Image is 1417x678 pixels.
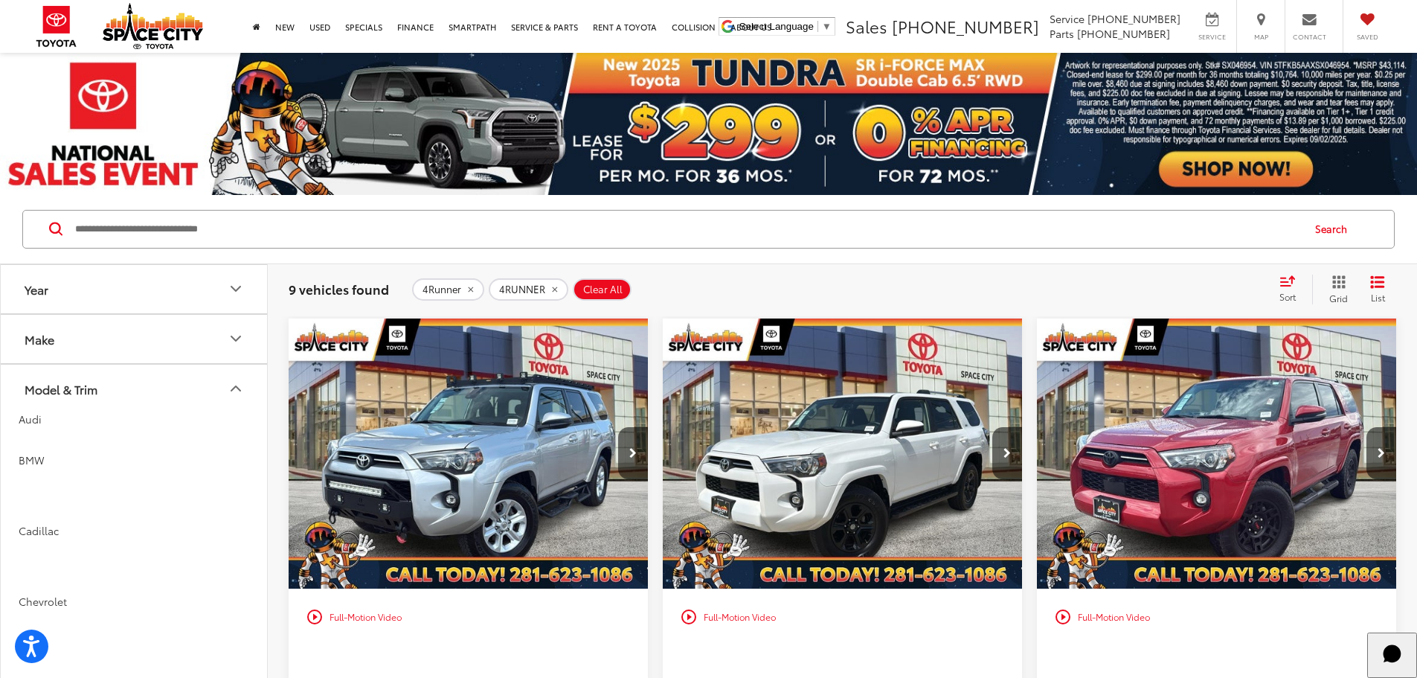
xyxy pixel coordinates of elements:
[1,265,269,313] button: YearYear
[583,284,623,295] span: Clear All
[1195,32,1229,42] span: Service
[19,412,42,426] span: Audi
[1050,11,1085,26] span: Service
[227,380,245,397] div: Model & Trim
[1036,319,1398,589] a: 2022 Toyota 4RUNNER 4X4 SR5 PREMIUM V6 4WD2022 Toyota 4RUNNER 4X4 SR5 PREMIUM V6 4WD2022 Toyota 4...
[227,330,245,348] div: Make
[1293,32,1326,42] span: Contact
[1329,292,1348,304] span: Grid
[227,280,245,298] div: Year
[1244,32,1277,42] span: Map
[1359,275,1396,304] button: List View
[412,278,484,301] button: remove 4Runner
[1373,635,1412,674] svg: Start Chat
[1366,427,1396,479] button: Next image
[1312,275,1359,304] button: Grid View
[103,3,203,49] img: Space City Toyota
[499,284,545,295] span: 4RUNNER
[1279,290,1296,303] span: Sort
[288,319,649,589] a: 2021 Toyota 4RUNNER 4X2 SR5 V6 2wd2021 Toyota 4RUNNER 4X2 SR5 V6 2wd2021 Toyota 4RUNNER 4X2 SR5 V...
[1272,275,1312,304] button: Select sort value
[1050,26,1074,41] span: Parts
[1301,211,1369,248] button: Search
[739,21,832,32] a: Select Language​
[19,523,59,538] span: Cadillac
[25,282,48,296] div: Year
[19,452,45,467] span: BMW
[289,280,389,298] span: 9 vehicles found
[573,278,632,301] button: Clear All
[1036,319,1398,590] img: 2022 Toyota 4RUNNER 4X4 SR5 PREMIUM V6 4WD
[1370,291,1385,304] span: List
[846,14,887,38] span: Sales
[1,315,269,363] button: MakeMake
[19,594,67,609] span: Chevrolet
[422,284,461,295] span: 4Runner
[892,14,1039,38] span: [PHONE_NUMBER]
[822,21,832,32] span: ▼
[662,319,1024,589] div: 2024 Toyota 4RUNNER SR5 0
[739,21,814,32] span: Select Language
[288,319,649,589] div: 2021 Toyota 4RUNNER SR5 0
[662,319,1024,590] img: 2024 Toyota 4RUNNER 4X4 SR5 V6 4WD
[489,278,568,301] button: remove 4RUNNER
[25,332,54,346] div: Make
[1087,11,1180,26] span: [PHONE_NUMBER]
[992,427,1022,479] button: Next image
[1077,26,1170,41] span: [PHONE_NUMBER]
[1351,32,1384,42] span: Saved
[1,365,269,413] button: Model & TrimModel & Trim
[74,211,1301,247] input: Search by Make, Model, or Keyword
[1036,319,1398,589] div: 2022 Toyota 4RUNNER SR5 Premium 0
[618,427,648,479] button: Next image
[25,382,97,396] div: Model & Trim
[662,319,1024,589] a: 2024 Toyota 4RUNNER 4X4 SR5 V6 4WD2024 Toyota 4RUNNER 4X4 SR5 V6 4WD2024 Toyota 4RUNNER 4X4 SR5 V...
[288,319,649,590] img: 2021 Toyota 4RUNNER 4X2 SR5 V6 2wd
